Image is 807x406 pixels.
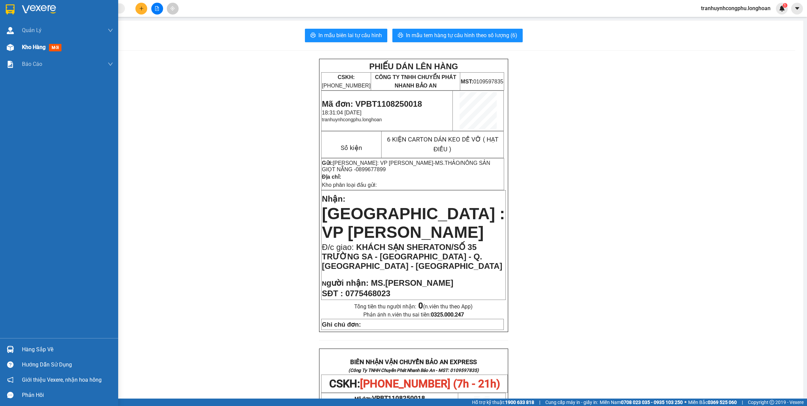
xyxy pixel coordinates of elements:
[406,31,517,40] span: In mẫu tem hàng tự cấu hình theo số lượng (6)
[49,44,61,51] span: mới
[345,289,390,298] span: 0775468023
[322,205,505,241] span: [GEOGRAPHIC_DATA] : VP [PERSON_NAME]
[356,167,386,172] span: 0899677899
[322,182,377,188] span: Kho phân loại đầu gửi:
[7,377,14,383] span: notification
[7,44,14,51] img: warehouse-icon
[505,400,534,405] strong: 1900 633 818
[708,400,737,405] strong: 0369 525 060
[135,3,147,15] button: plus
[350,358,477,366] strong: BIÊN NHẬN VẬN CHUYỂN BẢO AN EXPRESS
[7,346,14,353] img: warehouse-icon
[170,6,175,11] span: aim
[6,4,15,15] img: logo-vxr
[372,395,425,402] span: VPBT1108250018
[108,28,113,33] span: down
[329,377,500,390] span: CSKH:
[354,303,473,310] span: Tổng tiền thu người nhận:
[322,110,361,116] span: 18:31:04 [DATE]
[22,345,113,355] div: Hàng sắp về
[742,399,743,406] span: |
[696,4,776,12] span: tranhuynhcongphu.longhoan
[322,117,382,122] span: tranhuynhcongphu.longhoan
[322,243,356,252] span: Đ/c giao:
[322,99,422,108] span: Mã đơn: VPBT1108250018
[7,61,14,68] img: solution-icon
[539,399,540,406] span: |
[322,74,370,88] span: [PHONE_NUMBER]
[600,399,683,406] span: Miền Nam
[341,144,362,152] span: Số kiện
[392,29,523,42] button: printerIn mẫu tem hàng tự cấu hình theo số lượng (6)
[375,74,456,88] span: CÔNG TY TNHH CHUYỂN PHÁT NHANH BẢO AN
[22,44,46,50] span: Kho hàng
[7,392,14,398] span: message
[348,368,479,373] strong: (Công Ty TNHH Chuyển Phát Nhanh Bảo An - MST: 0109597835)
[398,32,403,39] span: printer
[418,303,473,310] span: (n.viên thu theo App)
[22,376,102,384] span: Giới thiệu Vexere, nhận hoa hồng
[322,280,368,287] strong: N
[545,399,598,406] span: Cung cấp máy in - giấy in:
[322,160,333,166] strong: Gửi:
[779,5,785,11] img: icon-new-feature
[791,3,803,15] button: caret-down
[322,321,361,328] strong: Ghi chú đơn:
[431,311,464,318] strong: 0325.000.247
[369,62,458,71] strong: PHIẾU DÁN LÊN HÀNG
[139,6,144,11] span: plus
[7,27,14,34] img: warehouse-icon
[387,136,498,153] span: 6 KIỆN CARTON DÁN KEO DỄ VỠ ( HẠT ĐIỀU )
[322,160,490,172] span: MS.THẢO/NÔNG SẢN GIỌT NẴNG -
[688,399,737,406] span: Miền Bắc
[305,29,387,42] button: printerIn mẫu biên lai tự cấu hình
[461,79,503,84] span: 0109597835
[338,74,355,80] strong: CSKH:
[684,401,686,404] span: ⚪️
[784,3,786,8] span: 1
[108,61,113,67] span: down
[7,361,14,368] span: question-circle
[322,243,502,271] span: KHÁCH SẠN SHERATON/SỐ 35 TRƯỜNG SA - [GEOGRAPHIC_DATA] - Q.[GEOGRAPHIC_DATA] - [GEOGRAPHIC_DATA]
[472,399,534,406] span: Hỗ trợ kỹ thuật:
[360,377,500,390] span: [PHONE_NUMBER] (7h - 21h)
[318,31,382,40] span: In mẫu biên lai tự cấu hình
[310,32,316,39] span: printer
[461,79,473,84] strong: MST:
[371,278,453,287] span: MS.[PERSON_NAME]
[783,3,787,8] sup: 1
[770,400,774,405] span: copyright
[22,360,113,370] div: Hướng dẫn sử dụng
[322,174,341,180] strong: Địa chỉ:
[322,194,345,203] span: Nhận:
[355,396,425,401] span: Mã đơn:
[327,278,369,287] span: gười nhận:
[167,3,179,15] button: aim
[794,5,800,11] span: caret-down
[22,26,42,34] span: Quản Lý
[151,3,163,15] button: file-add
[322,160,490,172] span: -
[22,390,113,400] div: Phản hồi
[418,301,423,310] strong: 0
[621,400,683,405] strong: 0708 023 035 - 0935 103 250
[333,160,434,166] span: [PERSON_NAME]: VP [PERSON_NAME]
[155,6,159,11] span: file-add
[322,289,343,298] strong: SĐT :
[22,60,42,68] span: Báo cáo
[363,311,464,318] span: Phản ánh n.viên thu sai tiền:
